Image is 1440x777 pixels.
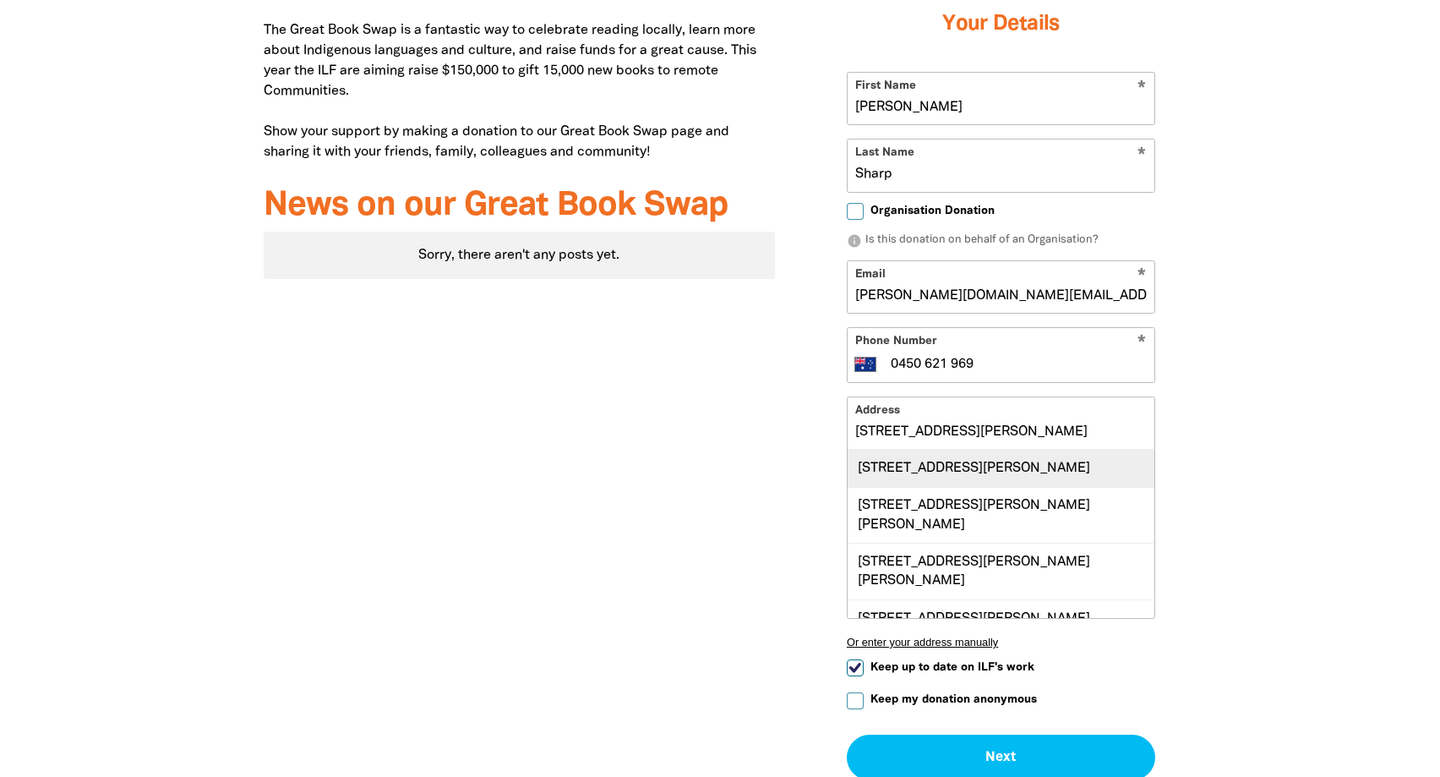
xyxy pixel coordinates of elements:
[870,659,1034,676] span: Keep up to date on ILF's work
[847,233,862,249] i: info
[264,232,775,279] div: Sorry, there aren't any posts yet.
[848,599,1154,656] div: [STREET_ADDRESS][PERSON_NAME][PERSON_NAME]
[847,203,864,220] input: Organisation Donation
[1137,335,1146,351] i: Required
[870,203,995,219] span: Organisation Donation
[847,233,1155,249] p: Is this donation on behalf of an Organisation?
[870,692,1037,708] span: Keep my donation anonymous
[848,487,1154,544] div: [STREET_ADDRESS][PERSON_NAME][PERSON_NAME]
[847,636,1155,648] button: Or enter your address manually
[264,232,775,279] div: Paginated content
[848,450,1154,486] div: [STREET_ADDRESS][PERSON_NAME]
[264,188,775,225] h3: News on our Great Book Swap
[848,543,1154,599] div: [STREET_ADDRESS][PERSON_NAME][PERSON_NAME]
[847,692,864,709] input: Keep my donation anonymous
[847,659,864,676] input: Keep up to date on ILF's work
